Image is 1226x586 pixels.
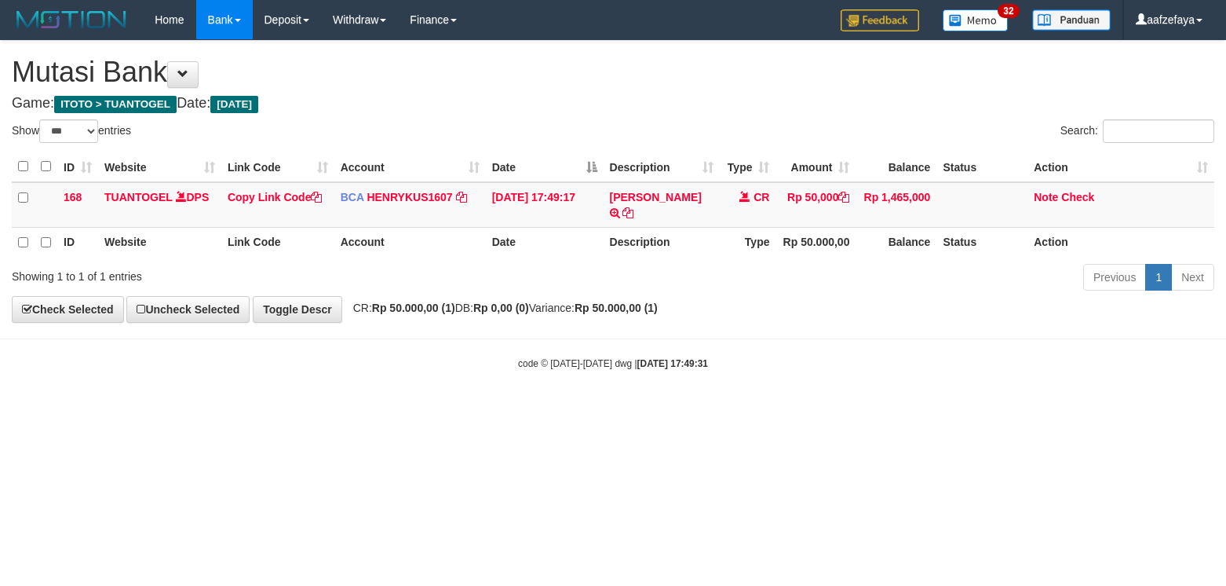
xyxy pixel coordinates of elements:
a: Copy ARETYA ALI P to clipboard [622,207,633,219]
strong: Rp 50.000,00 (1) [575,302,658,314]
strong: Rp 0,00 (0) [473,302,529,314]
label: Search: [1060,119,1214,143]
th: Balance [856,227,936,258]
a: Copy Link Code [228,191,323,203]
span: CR: DB: Variance: [345,302,658,314]
th: Action: activate to sort column ascending [1027,152,1214,182]
th: Description [604,227,721,258]
th: Status [936,227,1027,258]
th: Type [720,227,775,258]
th: Date [486,227,604,258]
a: HENRYKUS1607 [367,191,452,203]
a: Next [1171,264,1214,291]
span: [DATE] [210,96,258,113]
th: Account [334,227,486,258]
th: Link Code: activate to sort column ascending [221,152,334,182]
a: Note [1034,191,1058,203]
th: Date: activate to sort column descending [486,152,604,182]
td: Rp 50,000 [775,182,856,228]
select: Showentries [39,119,98,143]
img: panduan.png [1032,9,1111,31]
h4: Game: Date: [12,96,1214,112]
div: Showing 1 to 1 of 1 entries [12,262,499,284]
a: Toggle Descr [253,296,342,323]
th: Website: activate to sort column ascending [98,152,221,182]
th: Type: activate to sort column ascending [720,152,775,182]
th: Rp 50.000,00 [775,227,856,258]
th: Description: activate to sort column ascending [604,152,721,182]
th: ID: activate to sort column ascending [57,152,98,182]
span: BCA [341,191,364,203]
a: [PERSON_NAME] [610,191,702,203]
th: ID [57,227,98,258]
strong: [DATE] 17:49:31 [637,358,708,369]
small: code © [DATE]-[DATE] dwg | [518,358,708,369]
img: Feedback.jpg [841,9,919,31]
img: Button%20Memo.svg [943,9,1009,31]
span: CR [753,191,769,203]
input: Search: [1103,119,1214,143]
a: Check [1061,191,1094,203]
img: MOTION_logo.png [12,8,131,31]
span: 32 [998,4,1019,18]
a: Copy Rp 50,000 to clipboard [838,191,849,203]
span: 168 [64,191,82,203]
a: Previous [1083,264,1146,291]
label: Show entries [12,119,131,143]
a: Uncheck Selected [126,296,250,323]
th: Amount: activate to sort column ascending [775,152,856,182]
td: Rp 1,465,000 [856,182,936,228]
a: TUANTOGEL [104,191,173,203]
td: [DATE] 17:49:17 [486,182,604,228]
a: 1 [1145,264,1172,291]
th: Account: activate to sort column ascending [334,152,486,182]
a: Check Selected [12,296,124,323]
td: DPS [98,182,221,228]
span: ITOTO > TUANTOGEL [54,96,177,113]
th: Status [936,152,1027,182]
th: Action [1027,227,1214,258]
th: Link Code [221,227,334,258]
a: Copy HENRYKUS1607 to clipboard [456,191,467,203]
strong: Rp 50.000,00 (1) [372,302,455,314]
h1: Mutasi Bank [12,57,1214,88]
th: Website [98,227,221,258]
th: Balance [856,152,936,182]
